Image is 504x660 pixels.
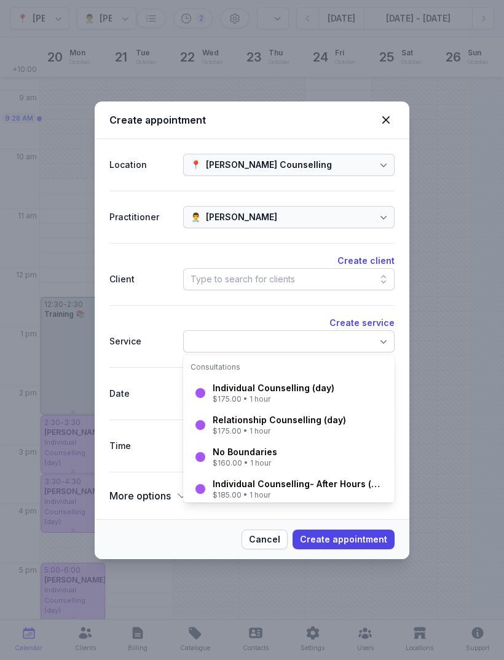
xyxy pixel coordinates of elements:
div: Client [109,272,173,287]
div: Create appointment [109,113,377,127]
div: No Boundaries [213,446,277,458]
div: $175.00 • 1 hour [213,394,334,404]
div: Type to search for clients [191,272,295,287]
div: Time [109,439,173,453]
div: 📍 [191,157,201,172]
span: More options [109,487,171,504]
div: [PERSON_NAME] Counselling [206,157,332,172]
button: Create client [337,253,395,268]
div: Practitioner [109,210,173,225]
div: 👨‍⚕️ [191,210,201,225]
button: Cancel [242,530,288,549]
div: Date [109,386,173,401]
div: Individual Counselling (day) [213,382,334,394]
div: Consultations [191,362,387,372]
div: $160.00 • 1 hour [213,458,277,468]
div: [PERSON_NAME] [206,210,277,225]
span: Create appointment [300,532,387,547]
button: Create service [329,316,395,330]
div: Individual Counselling- After Hours (after 5pm) [213,478,385,490]
div: Relationship Counselling (day) [213,414,346,426]
div: $175.00 • 1 hour [213,426,346,436]
button: Create appointment [293,530,395,549]
span: Cancel [249,532,280,547]
div: $185.00 • 1 hour [213,490,385,500]
div: Location [109,157,173,172]
div: Service [109,334,173,349]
